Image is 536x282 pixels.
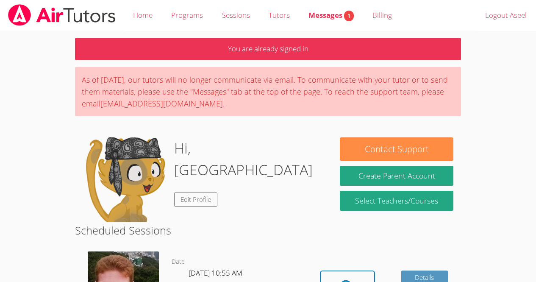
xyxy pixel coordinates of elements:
img: airtutors_banner-c4298cdbf04f3fff15de1276eac7730deb9818008684d7c2e4769d2f7ddbe033.png [7,4,117,26]
h2: Scheduled Sessions [75,222,461,238]
a: Select Teachers/Courses [340,191,453,211]
div: As of [DATE], our tutors will no longer communicate via email. To communicate with your tutor or ... [75,67,461,116]
button: Contact Support [340,137,453,161]
dt: Date [172,257,185,267]
button: Create Parent Account [340,166,453,186]
span: [DATE] 10:55 AM [189,268,242,278]
a: Edit Profile [174,193,217,207]
span: Messages [308,10,354,20]
p: You are already signed in [75,38,461,60]
h1: Hi, [GEOGRAPHIC_DATA] [174,137,325,181]
span: 1 [344,11,354,21]
img: default.png [83,137,167,222]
